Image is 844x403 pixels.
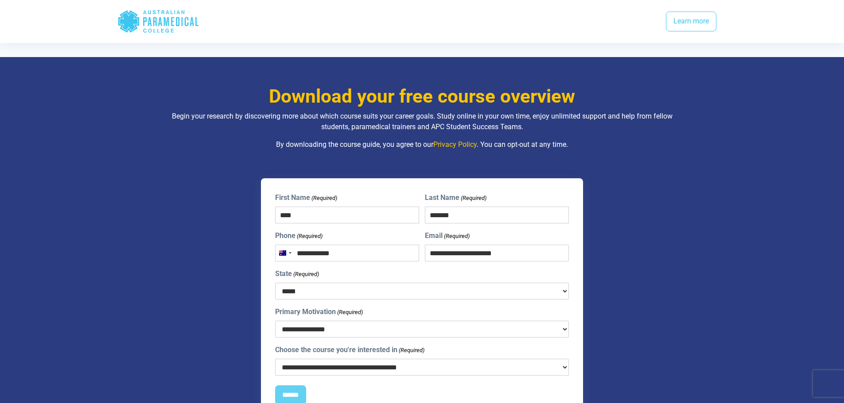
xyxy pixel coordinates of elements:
[311,194,337,203] span: (Required)
[425,230,470,241] label: Email
[666,12,716,32] a: Learn more
[292,270,319,279] span: (Required)
[275,345,424,355] label: Choose the course you're interested in
[276,245,294,261] button: Selected country
[275,192,337,203] label: First Name
[163,111,681,132] p: Begin your research by discovering more about which course suits your career goals. Study online ...
[296,232,323,241] span: (Required)
[275,269,319,279] label: State
[460,194,487,203] span: (Required)
[117,7,199,36] div: Australian Paramedical College
[443,232,470,241] span: (Required)
[398,346,424,355] span: (Required)
[425,192,486,203] label: Last Name
[163,85,681,108] h3: Download your free course overview
[336,308,363,317] span: (Required)
[433,140,477,149] a: Privacy Policy
[163,139,681,150] p: By downloading the course guide, you agree to our . You can opt-out at any time.
[275,307,363,317] label: Primary Motivation
[275,230,323,241] label: Phone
